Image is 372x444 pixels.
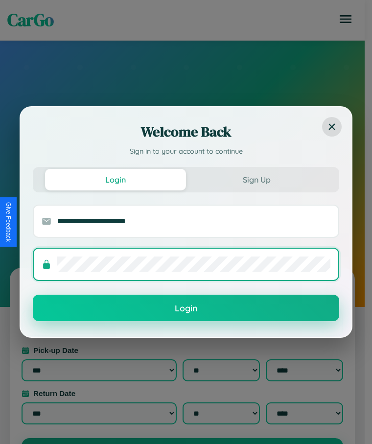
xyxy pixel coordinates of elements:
[45,169,186,190] button: Login
[186,169,327,190] button: Sign Up
[33,146,339,157] p: Sign in to your account to continue
[5,202,12,242] div: Give Feedback
[33,295,339,321] button: Login
[33,122,339,141] h2: Welcome Back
